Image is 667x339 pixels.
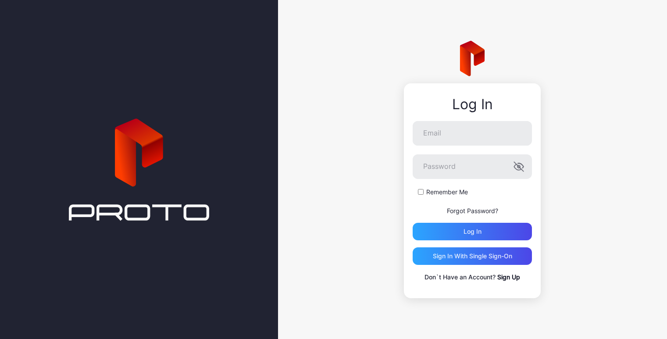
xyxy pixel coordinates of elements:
[413,154,532,179] input: Password
[413,121,532,146] input: Email
[413,223,532,240] button: Log in
[514,161,524,172] button: Password
[426,188,468,196] label: Remember Me
[464,228,482,235] div: Log in
[413,247,532,265] button: Sign in With Single Sign-On
[433,253,512,260] div: Sign in With Single Sign-On
[413,272,532,282] p: Don`t Have an Account?
[497,273,520,281] a: Sign Up
[413,96,532,112] div: Log In
[447,207,498,214] a: Forgot Password?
